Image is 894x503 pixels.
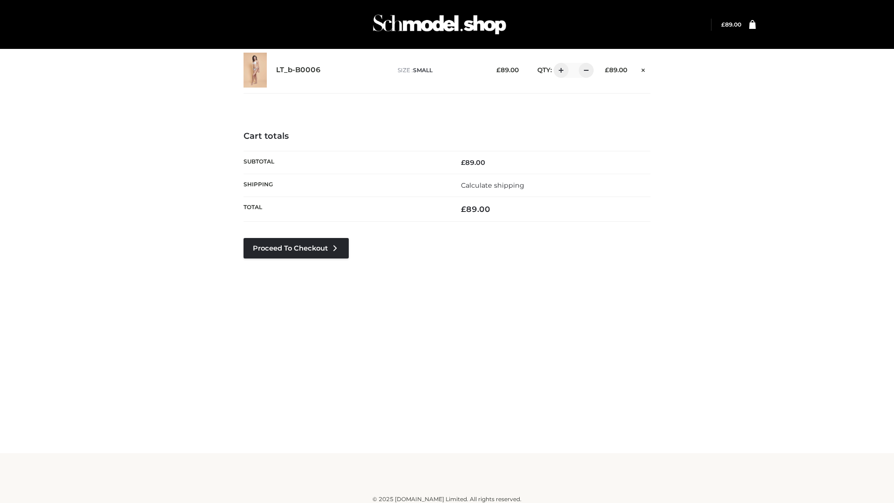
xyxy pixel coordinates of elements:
span: £ [496,66,501,74]
bdi: 89.00 [721,21,741,28]
span: £ [605,66,609,74]
th: Total [244,197,447,222]
a: Proceed to Checkout [244,238,349,258]
a: Remove this item [637,63,650,75]
th: Shipping [244,174,447,197]
div: QTY: [528,63,590,78]
span: SMALL [413,67,433,74]
bdi: 89.00 [461,204,490,214]
span: £ [721,21,725,28]
p: size : [398,66,482,75]
bdi: 89.00 [605,66,627,74]
h4: Cart totals [244,131,650,142]
span: £ [461,158,465,167]
img: Schmodel Admin 964 [370,6,509,43]
a: LT_b-B0006 [276,66,321,75]
span: £ [461,204,466,214]
bdi: 89.00 [461,158,485,167]
th: Subtotal [244,151,447,174]
a: Calculate shipping [461,181,524,190]
a: £89.00 [721,21,741,28]
bdi: 89.00 [496,66,519,74]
